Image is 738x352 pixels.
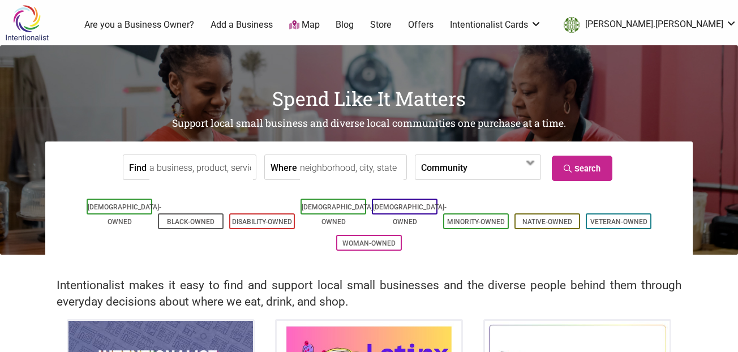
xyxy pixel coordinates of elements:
[149,155,253,181] input: a business, product, service
[450,19,542,31] a: Intentionalist Cards
[84,19,194,31] a: Are you a Business Owner?
[558,15,737,35] a: [PERSON_NAME].[PERSON_NAME]
[447,218,505,226] a: Minority-Owned
[302,203,375,226] a: [DEMOGRAPHIC_DATA]-Owned
[336,19,354,31] a: Blog
[289,19,320,32] a: Map
[370,19,392,31] a: Store
[57,277,681,310] h2: Intentionalist makes it easy to find and support local small businesses and the diverse people be...
[232,218,292,226] a: Disability-Owned
[558,15,737,35] li: britt.thorson
[552,156,612,181] a: Search
[590,218,647,226] a: Veteran-Owned
[211,19,273,31] a: Add a Business
[421,155,467,179] label: Community
[88,203,161,226] a: [DEMOGRAPHIC_DATA]-Owned
[342,239,396,247] a: Woman-Owned
[408,19,434,31] a: Offers
[522,218,572,226] a: Native-Owned
[300,155,404,181] input: neighborhood, city, state
[129,155,147,179] label: Find
[167,218,214,226] a: Black-Owned
[271,155,297,179] label: Where
[373,203,447,226] a: [DEMOGRAPHIC_DATA]-Owned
